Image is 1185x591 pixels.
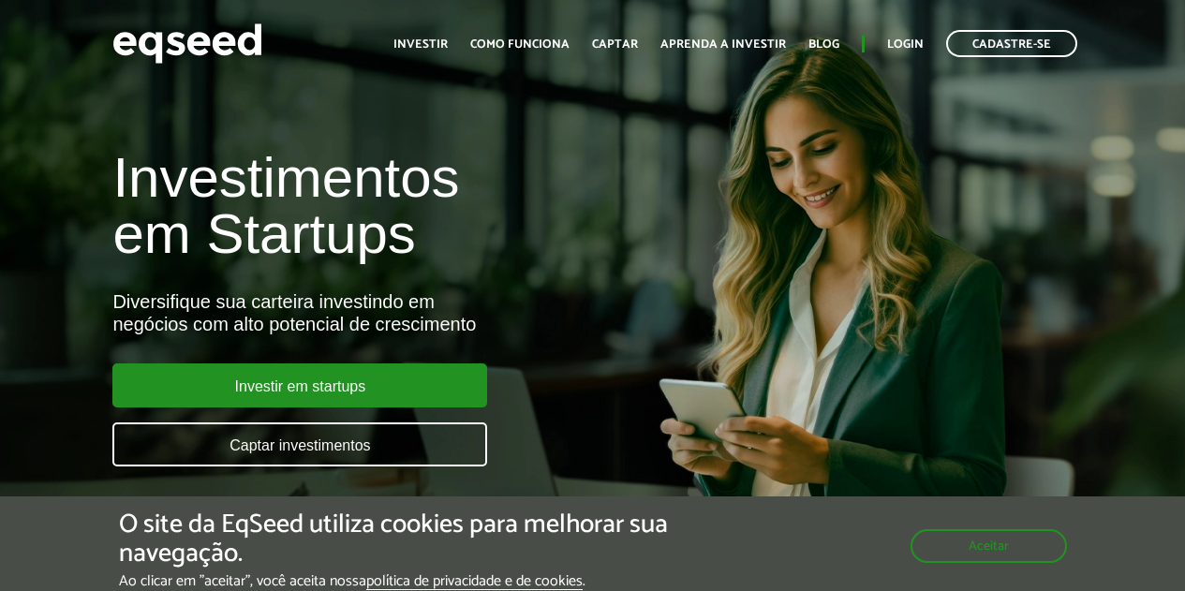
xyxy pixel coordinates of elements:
h5: O site da EqSeed utiliza cookies para melhorar sua navegação. [119,510,688,569]
button: Aceitar [911,529,1067,563]
div: Diversifique sua carteira investindo em negócios com alto potencial de crescimento [112,290,677,335]
a: Blog [808,38,839,51]
p: Ao clicar em "aceitar", você aceita nossa . [119,572,688,590]
a: Captar [592,38,638,51]
a: Cadastre-se [946,30,1077,57]
a: Investir [393,38,448,51]
a: Como funciona [470,38,570,51]
a: Login [887,38,924,51]
a: Investir em startups [112,363,487,407]
a: política de privacidade e de cookies [366,574,583,590]
a: Aprenda a investir [660,38,786,51]
a: Captar investimentos [112,422,487,466]
img: EqSeed [112,19,262,68]
h1: Investimentos em Startups [112,150,677,262]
